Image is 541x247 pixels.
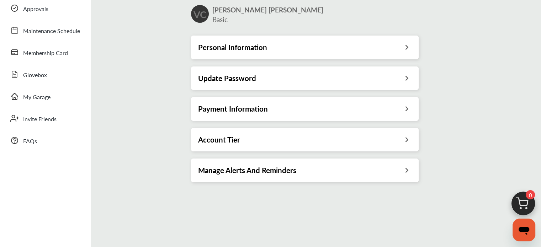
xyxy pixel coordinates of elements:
a: Glovebox [6,65,84,84]
span: Invite Friends [23,115,57,124]
span: FAQs [23,137,37,146]
span: Glovebox [23,71,47,80]
iframe: Button to launch messaging window [513,219,535,241]
h3: Update Password [198,74,256,83]
span: My Garage [23,93,51,102]
span: [PERSON_NAME] [PERSON_NAME] [212,5,323,15]
span: 0 [526,190,535,199]
span: Basic [212,15,228,24]
a: Invite Friends [6,109,84,128]
img: cart_icon.3d0951e8.svg [506,188,540,222]
a: Maintenance Schedule [6,21,84,39]
h3: Personal Information [198,43,267,52]
span: Approvals [23,5,48,14]
a: FAQs [6,131,84,150]
h3: Payment Information [198,104,268,113]
a: My Garage [6,87,84,106]
h2: VC [193,8,206,20]
span: Membership Card [23,49,68,58]
a: Membership Card [6,43,84,61]
h3: Manage Alerts And Reminders [198,166,296,175]
h3: Account Tier [198,135,240,144]
span: Maintenance Schedule [23,27,80,36]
